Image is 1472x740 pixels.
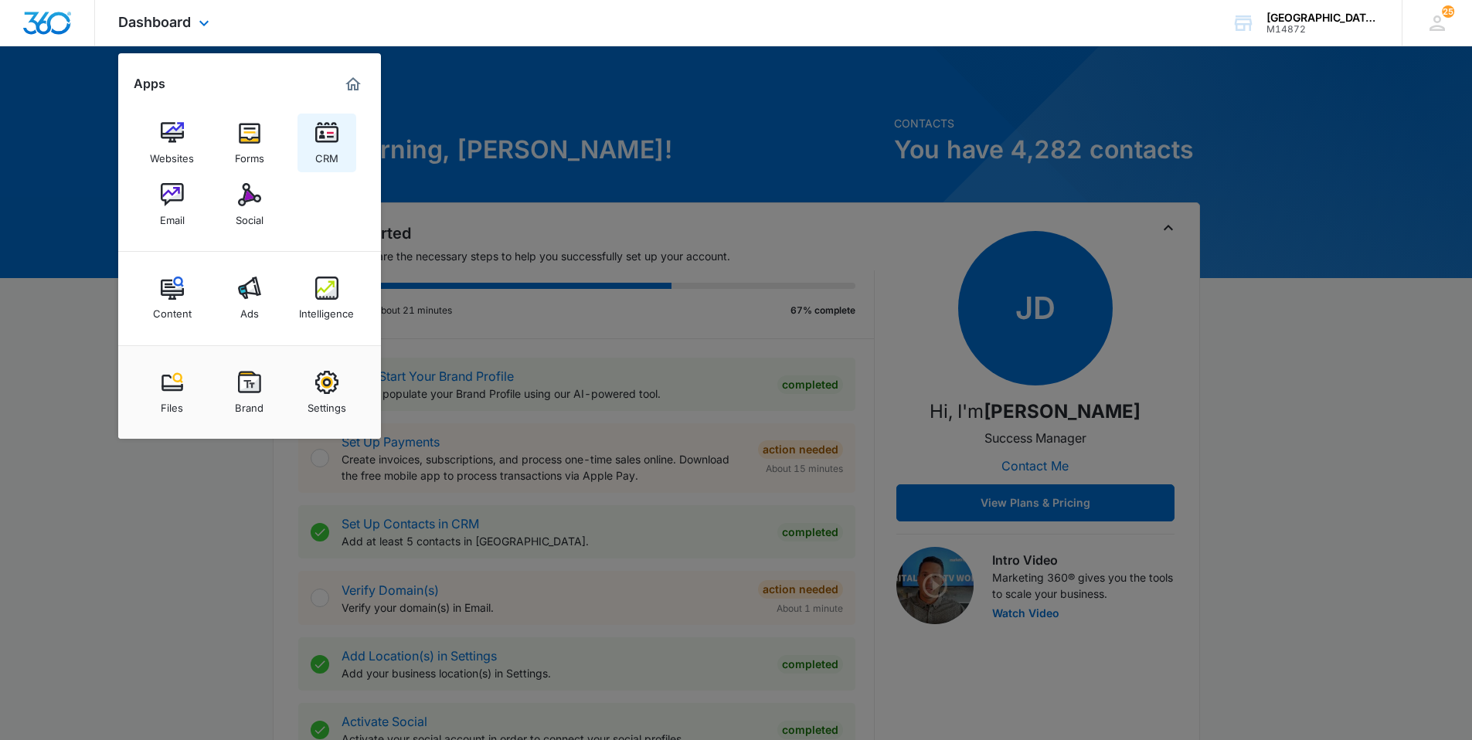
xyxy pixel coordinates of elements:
a: Ads [220,269,279,328]
a: Websites [143,114,202,172]
div: Brand [235,394,263,414]
div: Ads [240,300,259,320]
div: Intelligence [299,300,354,320]
a: Email [143,175,202,234]
div: Content [153,300,192,320]
a: CRM [297,114,356,172]
a: Marketing 360® Dashboard [341,72,365,97]
div: account id [1266,24,1379,35]
div: Forms [235,144,264,165]
span: 25 [1442,5,1454,18]
div: Email [160,206,185,226]
div: Social [236,206,263,226]
div: Settings [308,394,346,414]
div: CRM [315,144,338,165]
a: Settings [297,363,356,422]
a: Brand [220,363,279,422]
a: Social [220,175,279,234]
span: Dashboard [118,14,191,30]
div: account name [1266,12,1379,24]
div: Files [161,394,183,414]
div: Websites [150,144,194,165]
a: Forms [220,114,279,172]
a: Content [143,269,202,328]
a: Files [143,363,202,422]
h2: Apps [134,76,165,91]
a: Intelligence [297,269,356,328]
div: notifications count [1442,5,1454,18]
